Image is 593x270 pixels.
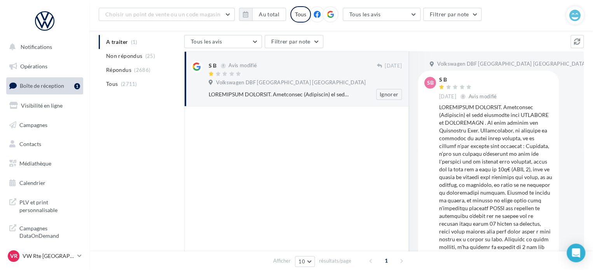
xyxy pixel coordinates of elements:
a: Visibilité en ligne [5,98,85,114]
span: Afficher [273,257,291,265]
span: Campagnes DataOnDemand [19,223,80,240]
a: Opérations [5,58,85,75]
p: VW Rte [GEOGRAPHIC_DATA] [23,252,74,260]
button: Au total [239,8,286,21]
div: S B [209,62,216,70]
span: Choisir un point de vente ou un code magasin [105,11,220,17]
a: Boîte de réception1 [5,77,85,94]
span: VR [10,252,17,260]
span: Visibilité en ligne [21,102,63,109]
span: Tous [106,80,118,88]
button: Au total [252,8,286,21]
span: Non répondus [106,52,142,60]
span: Tous les avis [191,38,222,45]
span: Contacts [19,141,41,147]
span: Opérations [20,63,47,70]
a: VR VW Rte [GEOGRAPHIC_DATA] [6,249,83,263]
span: [DATE] [439,93,456,100]
button: Filtrer par note [265,35,323,48]
button: Tous les avis [184,35,262,48]
span: Calendrier [19,179,45,186]
div: Tous [290,6,311,23]
a: Calendrier [5,175,85,191]
a: Campagnes DataOnDemand [5,220,85,243]
span: Médiathèque [19,160,51,167]
span: 10 [298,258,305,265]
span: SB [427,79,434,87]
span: (25) [145,53,155,59]
span: Notifications [21,44,52,50]
div: S B [439,77,499,82]
button: Ignorer [376,89,402,100]
span: [DATE] [385,63,402,70]
span: Avis modifié [228,63,257,69]
span: Campagnes [19,121,47,128]
span: Répondus [106,66,131,74]
a: Contacts [5,136,85,152]
button: Choisir un point de vente ou un code magasin [99,8,235,21]
a: Médiathèque [5,155,85,172]
button: Tous les avis [343,8,420,21]
span: 1 [380,254,392,267]
div: Open Intercom Messenger [567,244,585,262]
span: Boîte de réception [20,82,64,89]
button: 10 [295,256,315,267]
span: (2711) [121,81,137,87]
span: Tous les avis [349,11,381,17]
span: résultats/page [319,257,351,265]
span: Volkswagen DBF [GEOGRAPHIC_DATA] [GEOGRAPHIC_DATA] [216,79,366,86]
a: PLV et print personnalisable [5,194,85,217]
button: Notifications [5,39,82,55]
div: LOREMIPSUM DOLORSIT. Ametconsec (Adipiscin) el sedd eiusmodte inci UTLABORE et DOLOREMAGN . Al en... [209,91,351,98]
span: PLV et print personnalisable [19,197,80,214]
span: (2686) [134,67,150,73]
span: Volkswagen DBF [GEOGRAPHIC_DATA] [GEOGRAPHIC_DATA] [437,61,587,68]
span: Avis modifié [469,93,497,99]
button: Filtrer par note [423,8,482,21]
a: Campagnes [5,117,85,133]
div: 1 [74,83,80,89]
